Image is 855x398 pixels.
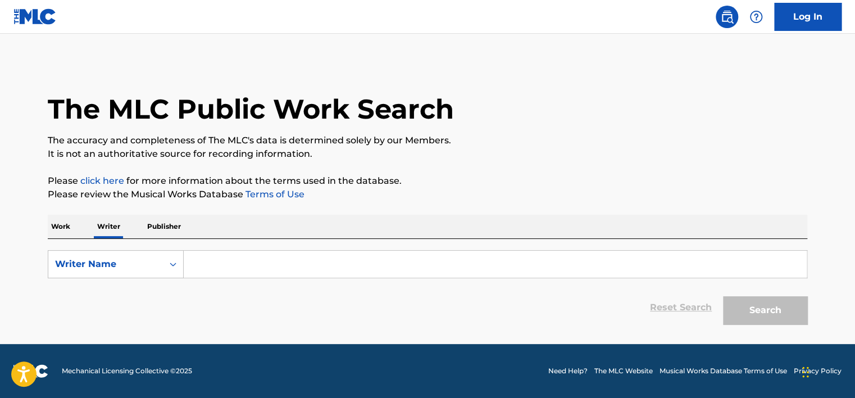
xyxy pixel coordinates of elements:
h1: The MLC Public Work Search [48,92,454,126]
img: MLC Logo [13,8,57,25]
p: It is not an authoritative source for recording information. [48,147,807,161]
p: Writer [94,215,124,238]
p: Publisher [144,215,184,238]
p: Please review the Musical Works Database [48,188,807,201]
iframe: Chat Widget [799,344,855,398]
a: Public Search [716,6,738,28]
p: Please for more information about the terms used in the database. [48,174,807,188]
a: click here [80,175,124,186]
p: The accuracy and completeness of The MLC's data is determined solely by our Members. [48,134,807,147]
a: Musical Works Database Terms of Use [660,366,787,376]
img: logo [13,364,48,378]
span: Mechanical Licensing Collective © 2025 [62,366,192,376]
a: Privacy Policy [794,366,842,376]
img: help [749,10,763,24]
div: Writer Name [55,257,156,271]
p: Work [48,215,74,238]
img: search [720,10,734,24]
a: Need Help? [548,366,588,376]
div: Drag [802,355,809,389]
a: Log In [774,3,842,31]
form: Search Form [48,250,807,330]
a: Terms of Use [243,189,304,200]
div: Help [745,6,767,28]
a: The MLC Website [594,366,653,376]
